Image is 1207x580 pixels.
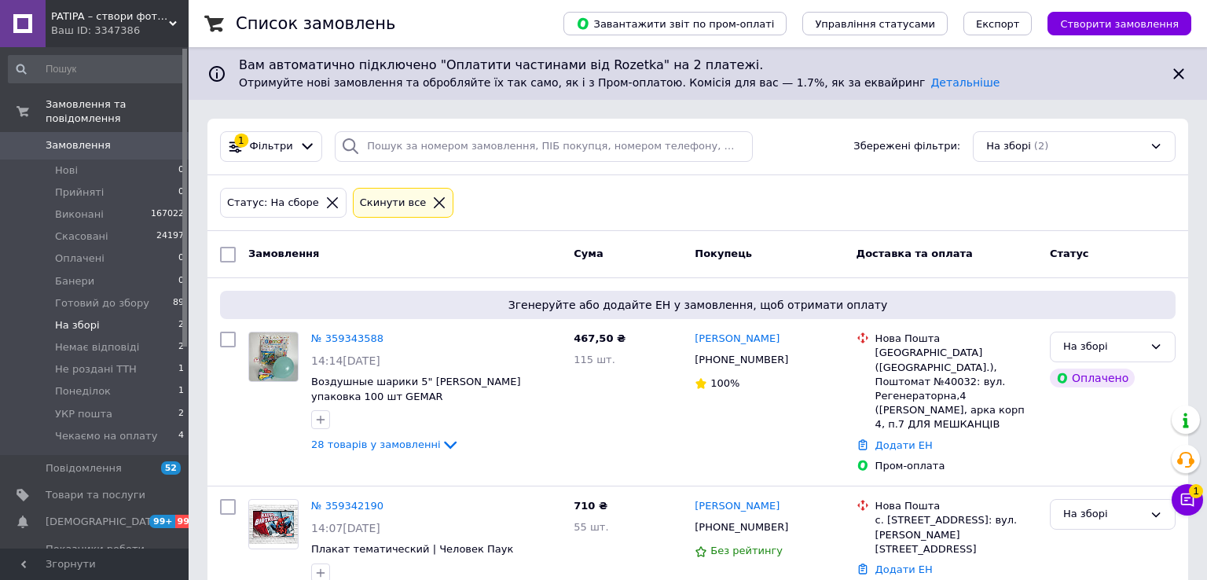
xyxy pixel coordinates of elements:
span: PATIPA – створи фотозону своїми руками! [51,9,169,24]
span: Замовлення [46,138,111,152]
span: 2 [178,407,184,421]
span: Cума [574,248,603,259]
button: Завантажити звіт по пром-оплаті [563,12,787,35]
span: 99+ [149,515,175,528]
div: Нова Пошта [875,332,1037,346]
span: Замовлення [248,248,319,259]
span: 0 [178,185,184,200]
span: 89 [173,296,184,310]
div: На зборі [1063,339,1143,355]
div: Статус: На сборе [224,195,322,211]
a: [PERSON_NAME] [695,332,780,347]
input: Пошук за номером замовлення, ПІБ покупця, номером телефону, Email, номером накладної [335,131,753,162]
a: Додати ЕН [875,439,933,451]
div: Оплачено [1050,369,1135,387]
span: 467,50 ₴ [574,332,626,344]
span: Повідомлення [46,461,122,475]
img: Фото товару [249,332,298,381]
span: УКР пошта [55,407,112,421]
div: На зборі [1063,506,1143,523]
div: Ваш ID: 3347386 [51,24,189,38]
span: 0 [178,274,184,288]
span: На зборі [986,139,1031,154]
div: [PHONE_NUMBER] [692,350,791,370]
div: Пром-оплата [875,459,1037,473]
span: 167022 [151,207,184,222]
span: Не роздані ТТН [55,362,137,376]
span: Виконані [55,207,104,222]
span: [DEMOGRAPHIC_DATA] [46,515,162,529]
span: 1 [178,362,184,376]
span: 2 [178,340,184,354]
span: 99+ [175,515,201,528]
span: Створити замовлення [1060,18,1179,30]
button: Експорт [963,12,1033,35]
span: Доставка та оплата [857,248,973,259]
span: Управління статусами [815,18,935,30]
span: Без рейтингу [710,545,783,556]
button: Чат з покупцем1 [1172,484,1203,516]
span: На зборі [55,318,100,332]
span: 1 [1189,484,1203,498]
span: 2 [178,318,184,332]
a: [PERSON_NAME] [695,499,780,514]
span: 4 [178,429,184,443]
span: 24197 [156,229,184,244]
span: 710 ₴ [574,500,607,512]
a: 28 товарів у замовленні [311,439,460,450]
span: Експорт [976,18,1020,30]
a: Воздушные шарики 5" [PERSON_NAME] упаковка 100 шт GEMAR [311,376,521,402]
div: [GEOGRAPHIC_DATA] ([GEOGRAPHIC_DATA].), Поштомат №40032: вул. Регенераторна,4 ([PERSON_NAME], арк... [875,346,1037,431]
button: Створити замовлення [1047,12,1191,35]
a: Детальніше [930,76,1000,89]
span: Вам автоматично підключено "Оплатити частинами від Rozetka" на 2 платежі. [239,57,1157,75]
a: Фото товару [248,499,299,549]
span: Збережені фільтри: [853,139,960,154]
span: Немає відповіді [55,340,139,354]
a: № 359342190 [311,500,383,512]
a: Додати ЕН [875,563,933,575]
span: 100% [710,377,739,389]
span: Нові [55,163,78,178]
span: 14:14[DATE] [311,354,380,367]
span: Отримуйте нові замовлення та обробляйте їх так само, як і з Пром-оплатою. Комісія для вас — 1.7%,... [239,76,1000,89]
span: 1 [178,384,184,398]
span: Скасовані [55,229,108,244]
span: Оплачені [55,251,105,266]
span: 14:07[DATE] [311,522,380,534]
span: (2) [1034,140,1048,152]
span: 28 товарів у замовленні [311,439,441,450]
span: Згенеруйте або додайте ЕН у замовлення, щоб отримати оплату [226,297,1169,313]
span: Понеділок [55,384,111,398]
div: [PHONE_NUMBER] [692,517,791,538]
span: Прийняті [55,185,104,200]
span: 52 [161,461,181,475]
img: Фото товару [249,505,298,544]
span: 0 [178,163,184,178]
div: 1 [234,134,248,148]
span: Банери [55,274,94,288]
span: Замовлення та повідомлення [46,97,189,126]
span: Покупець [695,248,752,259]
a: № 359343588 [311,332,383,344]
a: Фото товару [248,332,299,382]
span: Готовий до збору [55,296,149,310]
button: Управління статусами [802,12,948,35]
span: 0 [178,251,184,266]
span: Фільтри [250,139,293,154]
span: Завантажити звіт по пром-оплаті [576,17,774,31]
div: с. [STREET_ADDRESS]: вул. [PERSON_NAME][STREET_ADDRESS] [875,513,1037,556]
span: Товари та послуги [46,488,145,502]
div: Cкинути все [357,195,430,211]
a: Плакат тематический | Человек Паук [311,543,513,555]
a: Створити замовлення [1032,17,1191,29]
span: 115 шт. [574,354,615,365]
h1: Список замовлень [236,14,395,33]
div: Нова Пошта [875,499,1037,513]
span: Показники роботи компанії [46,542,145,571]
span: Статус [1050,248,1089,259]
input: Пошук [8,55,185,83]
span: 55 шт. [574,521,608,533]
